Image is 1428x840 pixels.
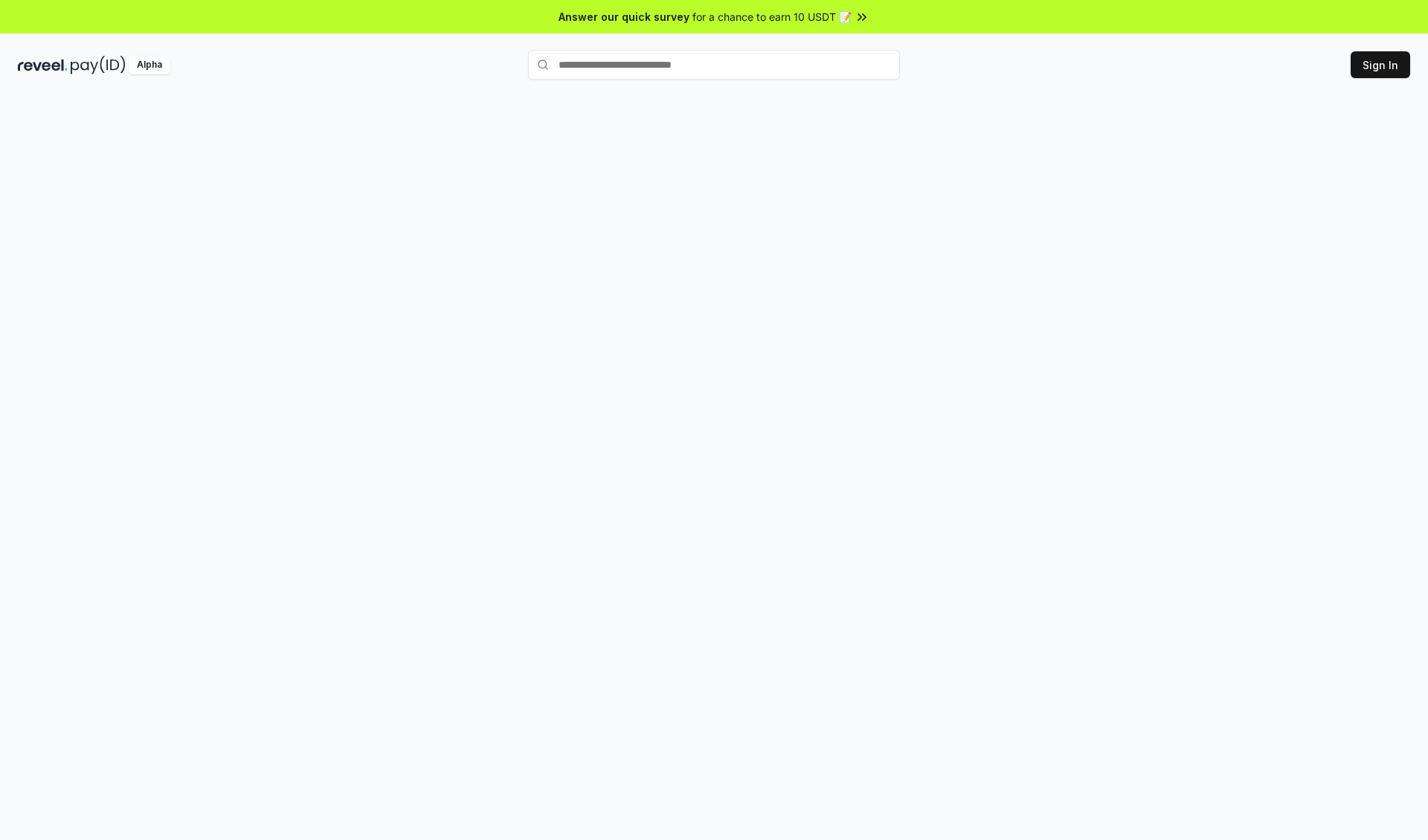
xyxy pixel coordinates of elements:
span: Answer our quick survey [559,9,689,25]
button: Sign In [1351,51,1410,78]
span: for a chance to earn 10 USDT 📝 [692,9,852,25]
img: pay_id [71,56,126,74]
img: reveel_dark [18,56,68,74]
div: Alpha [129,56,170,74]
